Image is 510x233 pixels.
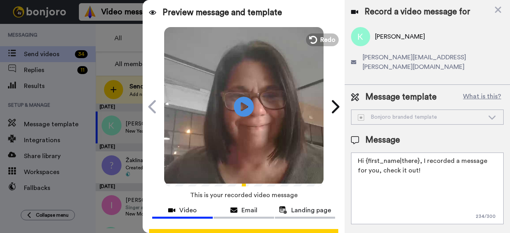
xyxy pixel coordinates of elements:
[291,206,331,215] span: Landing page
[241,206,257,215] span: Email
[179,206,197,215] span: Video
[363,53,504,72] span: [PERSON_NAME][EMAIL_ADDRESS][PERSON_NAME][DOMAIN_NAME]
[190,186,298,204] span: This is your recorded video message
[351,153,504,224] textarea: Hi {first_name|there}, I recorded a message for you, check it out!
[365,91,437,103] span: Message template
[365,134,400,146] span: Message
[461,91,504,103] button: What is this?
[358,114,364,121] img: demo-template.svg
[358,113,484,121] div: Bonjoro branded template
